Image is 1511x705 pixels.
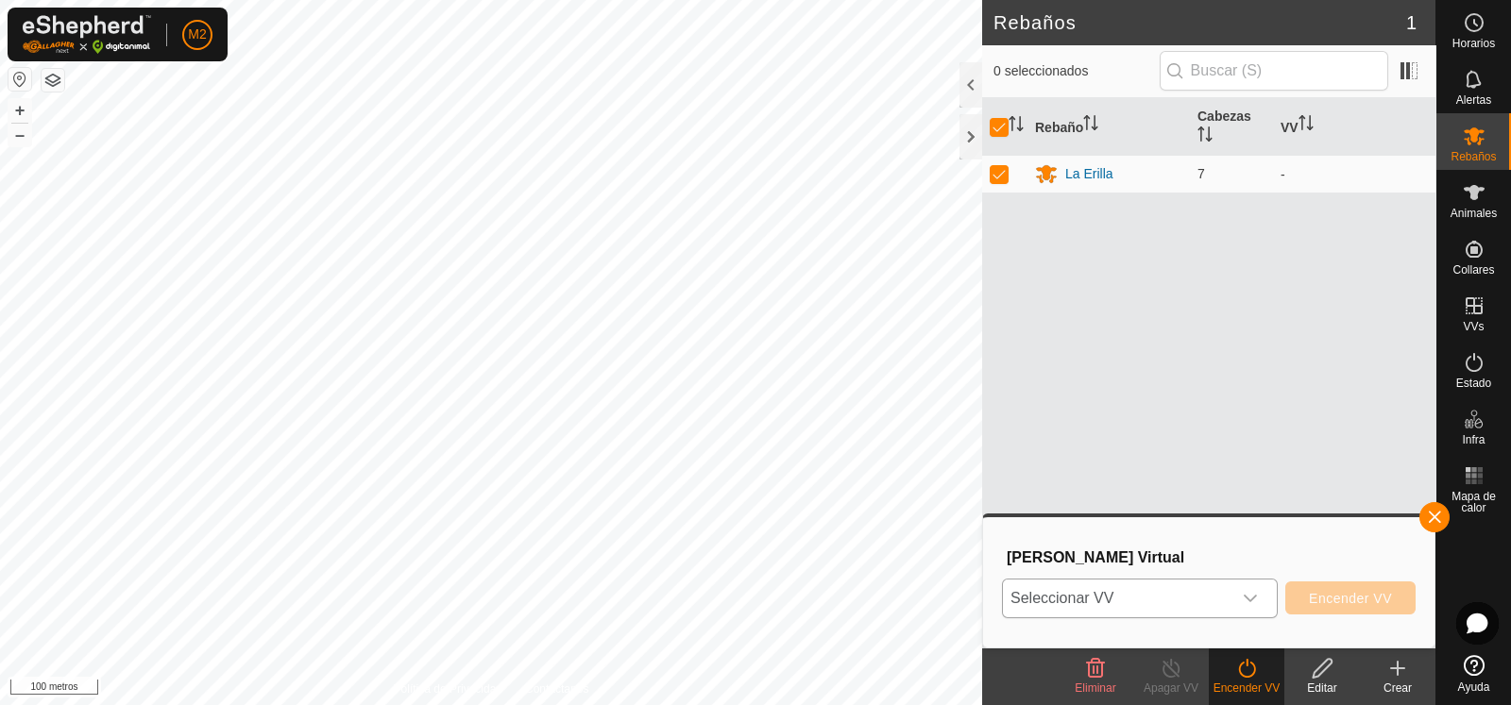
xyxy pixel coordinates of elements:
font: Alertas [1456,93,1491,107]
font: Política de Privacidad [394,682,502,696]
p-sorticon: Activar para ordenar [1009,119,1024,134]
font: Cabezas [1197,109,1251,124]
font: M2 [188,26,206,42]
font: Rebaños [1451,150,1496,163]
font: Contáctanos [525,682,588,696]
font: Estado [1456,377,1491,390]
font: Editar [1307,681,1336,695]
font: Crear [1384,681,1412,695]
font: Seleccionar VV [1010,590,1113,606]
font: – [15,125,25,144]
font: 0 seleccionados [993,63,1088,78]
button: + [8,99,31,122]
font: Animales [1451,207,1497,220]
font: 1 [1406,12,1417,33]
font: + [15,100,25,120]
font: Ayuda [1458,680,1490,694]
font: Apagar VV [1144,681,1198,695]
button: Capas del Mapa [42,69,64,92]
font: 7 [1197,166,1205,181]
button: – [8,124,31,146]
font: VVs [1463,320,1484,333]
div: disparador desplegable [1231,579,1269,617]
font: Rebaños [993,12,1077,33]
font: Eliminar [1075,681,1115,695]
font: Encender VV [1309,591,1392,606]
font: Infra [1462,433,1485,446]
p-sorticon: Activar para ordenar [1299,118,1314,133]
font: Rebaño [1035,119,1083,134]
p-sorticon: Activar para ordenar [1083,118,1098,133]
font: VV [1281,119,1299,134]
p-sorticon: Activar para ordenar [1197,129,1213,144]
img: Logotipo de Gallagher [23,15,151,54]
font: Horarios [1452,37,1495,50]
a: Ayuda [1436,647,1511,700]
a: Contáctanos [525,680,588,697]
button: Encender VV [1285,581,1416,614]
font: Encender VV [1214,681,1281,695]
font: [PERSON_NAME] Virtual [1007,549,1184,565]
font: La Erilla [1065,166,1113,181]
font: Mapa de calor [1452,490,1496,514]
font: Collares [1452,263,1494,277]
font: - [1281,167,1285,182]
input: Buscar (S) [1160,51,1388,91]
span: Seleccionar VV [1003,579,1231,617]
button: Restablecer mapa [8,68,31,91]
a: Política de Privacidad [394,680,502,697]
